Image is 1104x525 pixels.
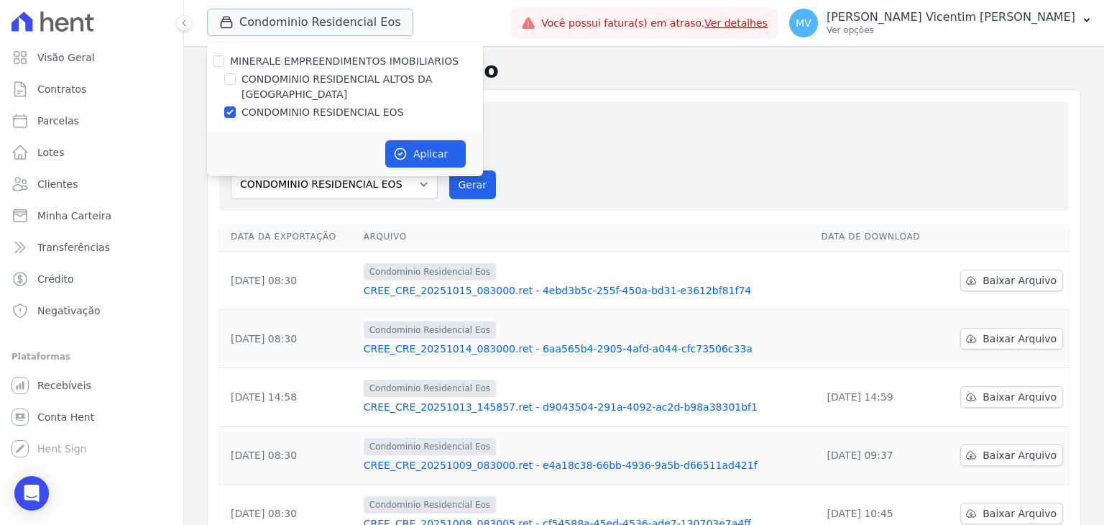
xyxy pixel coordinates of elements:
[983,448,1057,462] span: Baixar Arquivo
[960,270,1063,291] a: Baixar Arquivo
[983,273,1057,288] span: Baixar Arquivo
[364,458,810,472] a: CREE_CRE_20251009_083000.ret - e4a18c38-66bb-4936-9a5b-d66511ad421f
[983,506,1057,521] span: Baixar Arquivo
[6,265,178,293] a: Crédito
[796,18,811,28] span: MV
[983,332,1057,346] span: Baixar Arquivo
[219,310,358,368] td: [DATE] 08:30
[358,222,816,252] th: Arquivo
[704,17,768,29] a: Ver detalhes
[816,222,940,252] th: Data de Download
[6,296,178,325] a: Negativação
[230,55,459,67] label: MINERALE EMPREENDIMENTOS IMOBILIARIOS
[11,348,172,365] div: Plataformas
[207,9,413,36] button: Condominio Residencial Eos
[960,444,1063,466] a: Baixar Arquivo
[207,58,1081,83] h2: Exportações de Retorno
[364,321,496,339] span: Condominio Residencial Eos
[37,209,111,223] span: Minha Carteira
[37,82,86,96] span: Contratos
[364,438,496,455] span: Condominio Residencial Eos
[37,177,78,191] span: Clientes
[37,410,94,424] span: Conta Hent
[541,16,768,31] span: Você possui fatura(s) em atraso.
[364,263,496,280] span: Condominio Residencial Eos
[449,170,497,199] button: Gerar
[37,303,101,318] span: Negativação
[37,240,110,255] span: Transferências
[364,380,496,397] span: Condominio Residencial Eos
[6,233,178,262] a: Transferências
[219,222,358,252] th: Data da Exportação
[364,496,496,513] span: Condominio Residencial Eos
[14,476,49,511] div: Open Intercom Messenger
[6,403,178,432] a: Conta Hent
[37,145,65,160] span: Lotes
[219,426,358,485] td: [DATE] 08:30
[37,114,79,128] span: Parcelas
[960,328,1063,350] a: Baixar Arquivo
[6,138,178,167] a: Lotes
[6,43,178,72] a: Visão Geral
[241,72,483,102] label: CONDOMINIO RESIDENCIAL ALTOS DA [GEOGRAPHIC_DATA]
[6,371,178,400] a: Recebíveis
[37,272,74,286] span: Crédito
[6,106,178,135] a: Parcelas
[816,426,940,485] td: [DATE] 09:37
[816,368,940,426] td: [DATE] 14:59
[364,342,810,356] a: CREE_CRE_20251014_083000.ret - 6aa565b4-2905-4afd-a044-cfc73506c33a
[364,400,810,414] a: CREE_CRE_20251013_145857.ret - d9043504-291a-4092-ac2d-b98a38301bf1
[385,140,466,168] button: Aplicar
[241,105,404,120] label: CONDOMINIO RESIDENCIAL EOS
[827,10,1075,24] p: [PERSON_NAME] Vicentim [PERSON_NAME]
[219,252,358,310] td: [DATE] 08:30
[37,50,95,65] span: Visão Geral
[960,503,1063,524] a: Baixar Arquivo
[219,368,358,426] td: [DATE] 14:58
[6,201,178,230] a: Minha Carteira
[983,390,1057,404] span: Baixar Arquivo
[6,75,178,104] a: Contratos
[827,24,1075,36] p: Ver opções
[778,3,1104,43] button: MV [PERSON_NAME] Vicentim [PERSON_NAME] Ver opções
[364,283,810,298] a: CREE_CRE_20251015_083000.ret - 4ebd3b5c-255f-450a-bd31-e3612bf81f74
[960,386,1063,408] a: Baixar Arquivo
[6,170,178,198] a: Clientes
[37,378,91,393] span: Recebíveis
